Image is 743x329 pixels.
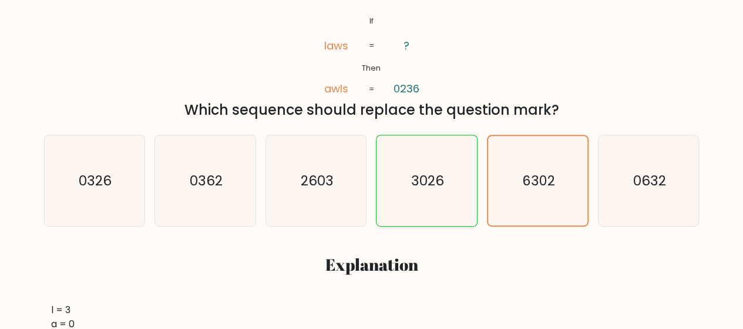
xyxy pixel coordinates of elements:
[411,171,444,190] text: 3026
[51,99,692,121] div: Which sequence should replace the question mark?
[51,255,692,275] h3: Explanation
[324,82,348,97] tspan: awls
[369,16,374,27] tspan: If
[362,62,381,74] tspan: Then
[633,171,666,190] text: 0632
[79,171,112,190] text: 0326
[304,14,439,97] svg: @import url('[URL][DOMAIN_NAME]);
[324,38,348,53] tspan: laws
[190,171,223,190] text: 0362
[404,38,409,53] tspan: ?
[369,40,374,51] tspan: =
[522,171,555,190] text: 6302
[369,84,374,95] tspan: =
[301,171,334,190] text: 2603
[394,82,419,97] tspan: 0236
